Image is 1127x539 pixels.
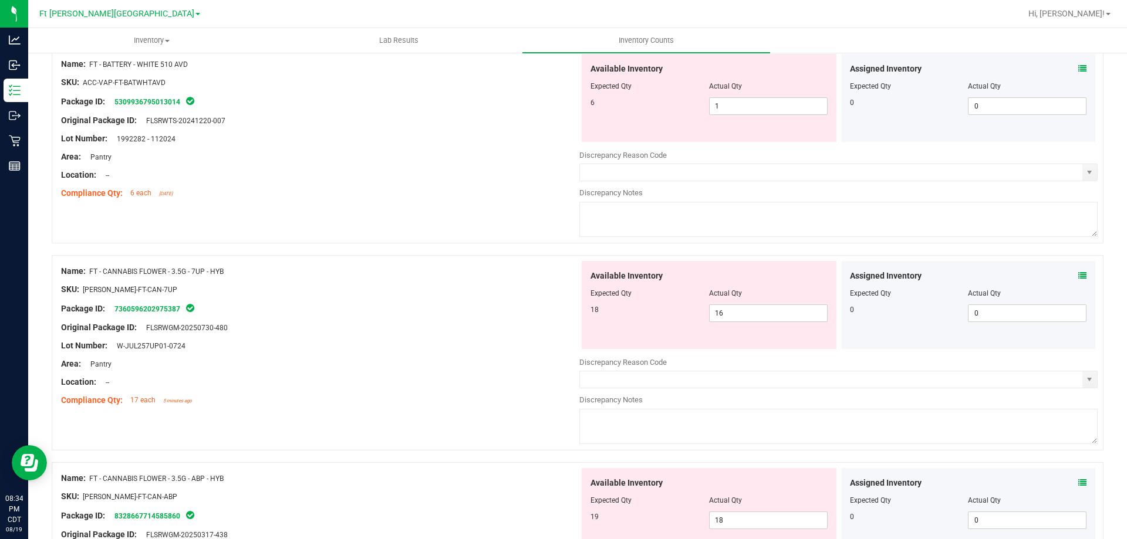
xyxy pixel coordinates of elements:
[61,97,105,106] span: Package ID:
[61,77,79,87] span: SKU:
[5,525,23,534] p: 08/19
[89,60,188,69] span: FT - BATTERY - WHITE 510 AVD
[591,270,663,282] span: Available Inventory
[603,35,690,46] span: Inventory Counts
[61,284,79,294] span: SKU:
[968,81,1086,91] div: Actual Qty
[61,266,86,276] span: Name:
[61,304,105,313] span: Package ID:
[591,63,663,75] span: Available Inventory
[275,28,522,53] a: Lab Results
[12,445,47,480] iframe: Resource center
[591,513,599,521] span: 19
[850,97,969,108] div: 0
[969,512,1086,528] input: 0
[89,267,224,276] span: FT - CANNABIS FLOWER - 3.5G - 7UP - HYB
[61,188,123,198] span: Compliance Qty:
[9,84,21,96] inline-svg: Inventory
[61,511,105,520] span: Package ID:
[9,110,21,121] inline-svg: Outbound
[61,359,81,368] span: Area:
[1082,164,1097,181] span: select
[159,191,173,196] span: [DATE]
[185,509,195,521] span: In Sync
[61,116,137,125] span: Original Package ID:
[29,35,275,46] span: Inventory
[39,9,194,19] span: Ft [PERSON_NAME][GEOGRAPHIC_DATA]
[591,289,632,297] span: Expected Qty
[114,98,180,106] a: 5309936795013014
[114,512,180,520] a: 8328667714585860
[185,95,195,107] span: In Sync
[850,511,969,522] div: 0
[61,134,107,143] span: Lot Number:
[28,28,275,53] a: Inventory
[111,342,185,350] span: W-JUL257UP01-0724
[710,305,827,321] input: 16
[61,395,123,405] span: Compliance Qty:
[969,305,1086,321] input: 0
[140,324,228,332] span: FLSRWGM-20250730-480
[591,477,663,489] span: Available Inventory
[83,493,177,501] span: [PERSON_NAME]-FT-CAN-ABP
[85,153,112,161] span: Pantry
[61,323,137,332] span: Original Package ID:
[709,496,742,504] span: Actual Qty
[579,358,667,367] span: Discrepancy Reason Code
[83,79,166,87] span: ACC-VAP-FT-BATWHTAVD
[83,286,177,294] span: [PERSON_NAME]-FT-CAN-7UP
[709,82,742,90] span: Actual Qty
[9,160,21,172] inline-svg: Reports
[850,81,969,91] div: Expected Qty
[111,135,176,143] span: 1992282 - 112024
[9,34,21,46] inline-svg: Analytics
[591,496,632,504] span: Expected Qty
[579,394,1098,406] div: Discrepancy Notes
[710,512,827,528] input: 18
[710,98,827,114] input: 1
[850,495,969,506] div: Expected Qty
[61,170,96,179] span: Location:
[579,151,667,160] span: Discrepancy Reason Code
[5,493,23,525] p: 08:34 PM CDT
[130,189,151,197] span: 6 each
[85,360,112,368] span: Pantry
[140,117,225,125] span: FLSRWTS-20241220-007
[100,378,109,387] span: --
[61,341,107,350] span: Lot Number:
[579,187,1098,199] div: Discrepancy Notes
[850,63,922,75] span: Assigned Inventory
[850,270,922,282] span: Assigned Inventory
[114,305,180,313] a: 7360596202975387
[1082,371,1097,388] span: select
[968,288,1086,299] div: Actual Qty
[850,288,969,299] div: Expected Qty
[61,473,86,483] span: Name:
[100,171,109,179] span: --
[185,302,195,314] span: In Sync
[363,35,434,46] span: Lab Results
[130,396,156,404] span: 17 each
[522,28,770,53] a: Inventory Counts
[140,531,228,539] span: FLSRWGM-20250317-438
[61,491,79,501] span: SKU:
[850,477,922,489] span: Assigned Inventory
[9,59,21,71] inline-svg: Inbound
[709,289,742,297] span: Actual Qty
[591,99,595,107] span: 6
[850,304,969,315] div: 0
[591,82,632,90] span: Expected Qty
[969,98,1086,114] input: 0
[968,495,1086,506] div: Actual Qty
[591,306,599,314] span: 18
[61,152,81,161] span: Area:
[61,59,86,69] span: Name:
[61,530,137,539] span: Original Package ID:
[89,474,224,483] span: FT - CANNABIS FLOWER - 3.5G - ABP - HYB
[61,377,96,387] span: Location:
[163,398,192,404] span: 5 minutes ago
[9,135,21,147] inline-svg: Retail
[1028,9,1105,18] span: Hi, [PERSON_NAME]!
